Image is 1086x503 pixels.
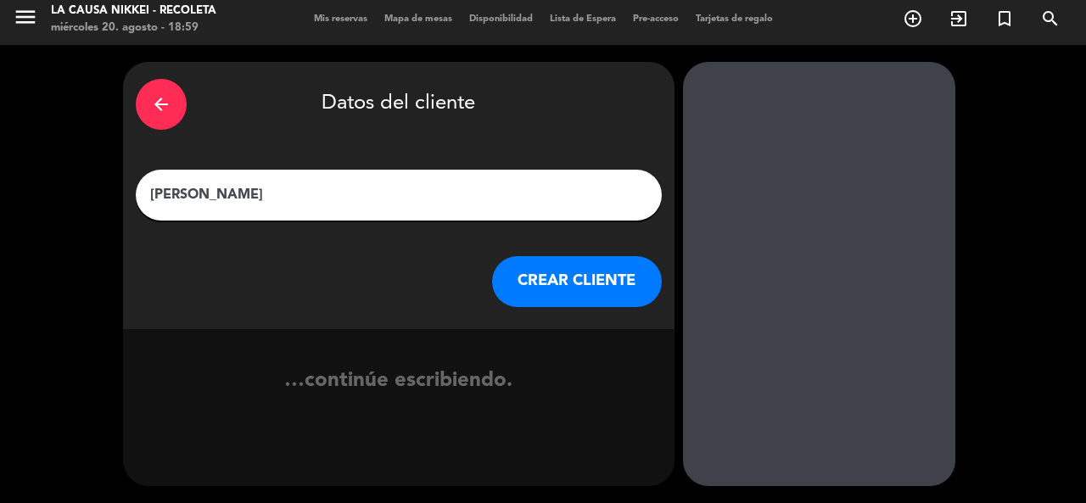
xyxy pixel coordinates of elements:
[1040,8,1061,29] i: search
[305,14,376,24] span: Mis reservas
[376,14,461,24] span: Mapa de mesas
[994,8,1015,29] i: turned_in_not
[949,8,969,29] i: exit_to_app
[51,20,216,36] div: miércoles 20. agosto - 18:59
[461,14,541,24] span: Disponibilidad
[13,4,38,36] button: menu
[903,8,923,29] i: add_circle_outline
[151,94,171,115] i: arrow_back
[51,3,216,20] div: La Causa Nikkei - Recoleta
[624,14,687,24] span: Pre-acceso
[123,365,675,428] div: …continúe escribiendo.
[541,14,624,24] span: Lista de Espera
[13,4,38,30] i: menu
[136,75,662,134] div: Datos del cliente
[492,256,662,307] button: CREAR CLIENTE
[148,183,649,207] input: Escriba nombre, correo electrónico o número de teléfono...
[687,14,781,24] span: Tarjetas de regalo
